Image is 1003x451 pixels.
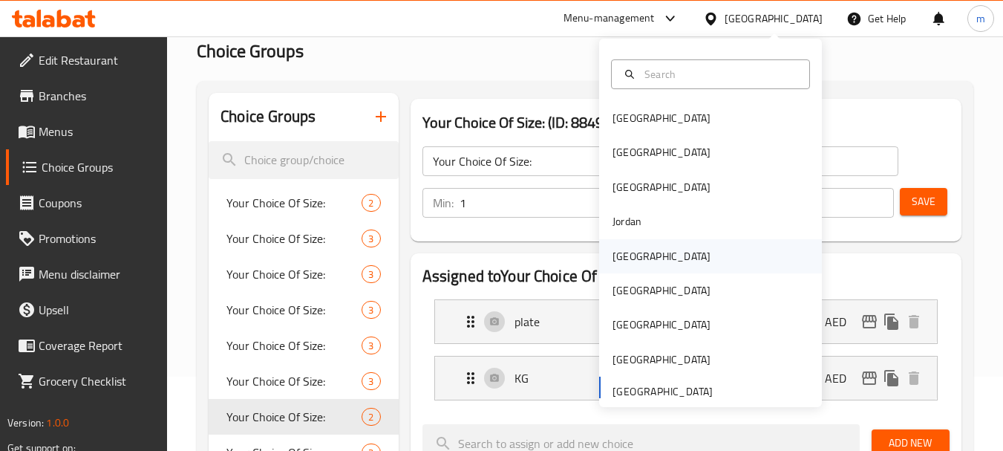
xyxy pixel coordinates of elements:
[209,185,398,221] div: Your Choice Of Size:2
[209,363,398,399] div: Your Choice Of Size:3
[858,367,881,389] button: edit
[514,369,628,387] p: KG
[422,111,950,134] h3: Your Choice Of Size: (ID: 884974)
[209,328,398,363] div: Your Choice Of Size:3
[433,194,454,212] p: Min:
[362,230,380,247] div: Choices
[362,267,379,282] span: 3
[362,196,379,210] span: 2
[808,313,858,331] p: 25 AED
[6,292,168,328] a: Upsell
[612,282,710,299] div: [GEOGRAPHIC_DATA]
[6,42,168,78] a: Edit Restaurant
[435,300,937,343] div: Expand
[39,337,156,354] span: Coverage Report
[422,350,950,406] li: Expand
[858,311,881,333] button: edit
[209,292,398,328] div: Your Choice Of Size:3
[362,374,379,389] span: 3
[39,194,156,212] span: Coupons
[39,87,156,105] span: Branches
[900,188,947,215] button: Save
[6,363,168,399] a: Grocery Checklist
[612,248,710,265] div: [GEOGRAPHIC_DATA]
[435,357,937,400] div: Expand
[46,413,69,432] span: 1.0.0
[220,106,316,128] h2: Choice Groups
[226,265,362,283] span: Your Choice Of Size:
[6,221,168,256] a: Promotions
[638,66,800,82] input: Search
[881,311,903,333] button: duplicate
[39,123,156,140] span: Menus
[514,313,628,331] p: plate
[612,213,641,230] div: Jordan
[612,144,710,160] div: [GEOGRAPHIC_DATA]
[39,51,156,69] span: Edit Restaurant
[39,230,156,247] span: Promotions
[6,149,168,185] a: Choice Groups
[903,311,925,333] button: delete
[226,337,362,354] span: Your Choice Of Size:
[6,328,168,363] a: Coverage Report
[612,110,710,126] div: [GEOGRAPHIC_DATA]
[226,408,362,426] span: Your Choice Of Size:
[6,256,168,292] a: Menu disclaimer
[6,185,168,221] a: Coupons
[39,301,156,319] span: Upsell
[976,10,985,27] span: m
[209,221,398,256] div: Your Choice Of Size:3
[209,399,398,435] div: Your Choice Of Size:2
[42,158,156,176] span: Choice Groups
[7,413,44,432] span: Version:
[226,230,362,247] span: Your Choice Of Size:
[725,10,823,27] div: [GEOGRAPHIC_DATA]
[362,232,379,246] span: 3
[209,141,398,179] input: search
[209,256,398,292] div: Your Choice Of Size:3
[612,179,710,195] div: [GEOGRAPHIC_DATA]
[903,367,925,389] button: delete
[6,78,168,114] a: Branches
[39,372,156,390] span: Grocery Checklist
[422,293,950,350] li: Expand
[226,301,362,319] span: Your Choice Of Size:
[362,303,379,317] span: 3
[808,369,858,387] p: 90 AED
[612,317,710,333] div: [GEOGRAPHIC_DATA]
[362,372,380,390] div: Choices
[6,114,168,149] a: Menus
[226,194,362,212] span: Your Choice Of Size:
[226,372,362,390] span: Your Choice Of Size:
[39,265,156,283] span: Menu disclaimer
[881,367,903,389] button: duplicate
[612,351,710,368] div: [GEOGRAPHIC_DATA]
[563,10,655,27] div: Menu-management
[422,265,950,288] h2: Assigned to Your Choice Of Size:
[197,34,304,68] span: Choice Groups
[362,410,379,424] span: 2
[912,192,935,211] span: Save
[362,339,379,353] span: 3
